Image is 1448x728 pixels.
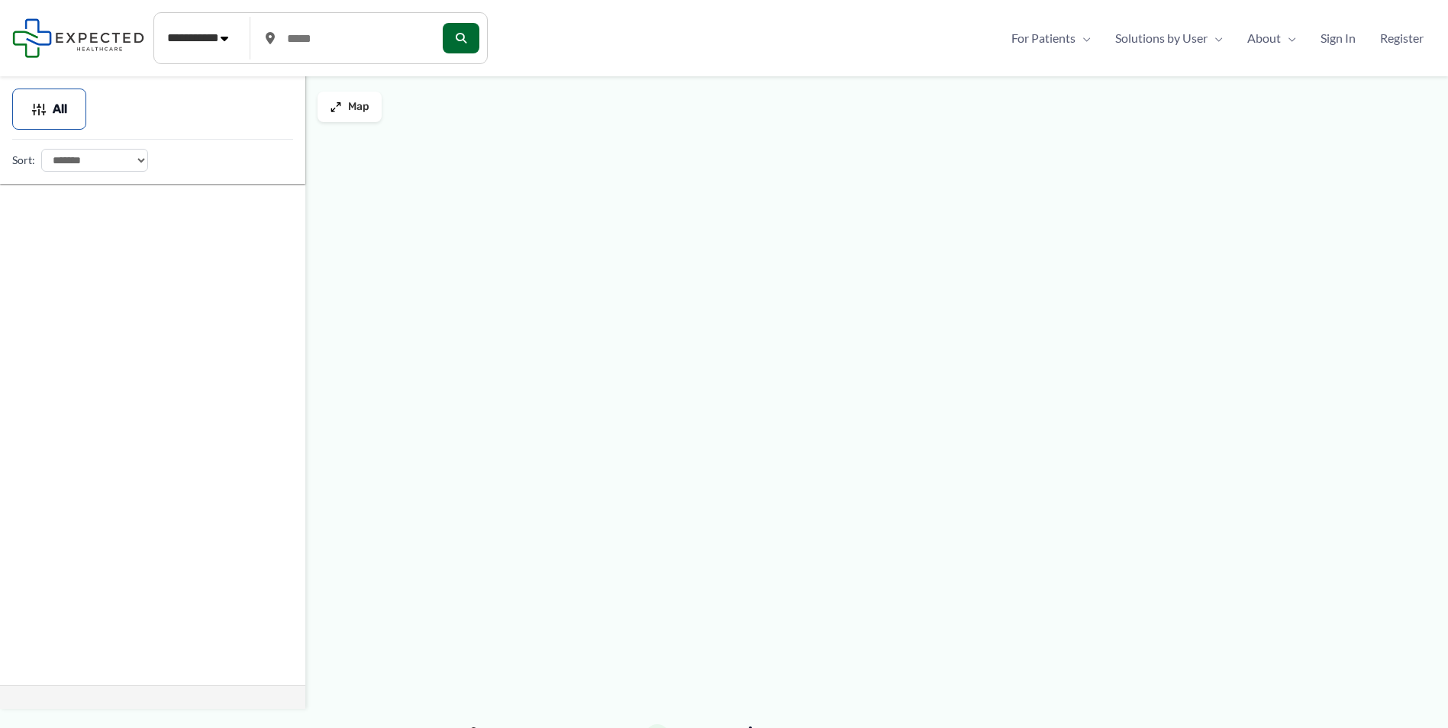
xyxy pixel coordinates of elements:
span: Map [348,101,369,114]
a: Register [1368,27,1436,50]
a: Sign In [1308,27,1368,50]
span: About [1247,27,1281,50]
span: Solutions by User [1115,27,1208,50]
span: For Patients [1011,27,1076,50]
label: Sort: [12,150,35,170]
a: Solutions by UserMenu Toggle [1103,27,1235,50]
span: Register [1380,27,1424,50]
span: All [53,104,67,114]
button: Map [318,92,382,122]
a: For PatientsMenu Toggle [999,27,1103,50]
span: Sign In [1321,27,1356,50]
img: Maximize [330,101,342,113]
button: All [12,89,86,130]
img: Expected Healthcare Logo - side, dark font, small [12,18,144,57]
span: Menu Toggle [1076,27,1091,50]
img: Filter [31,101,47,117]
span: Menu Toggle [1208,27,1223,50]
a: AboutMenu Toggle [1235,27,1308,50]
span: Menu Toggle [1281,27,1296,50]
